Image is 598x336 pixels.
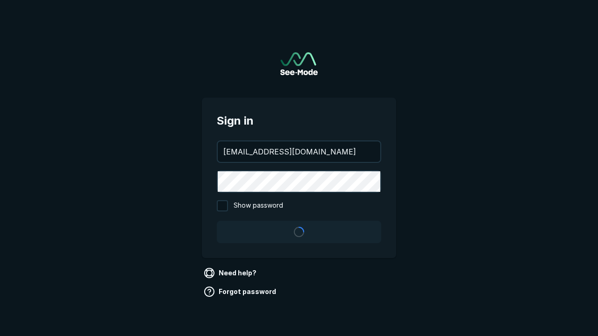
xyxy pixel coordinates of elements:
img: See-Mode Logo [280,52,318,75]
input: your@email.com [218,141,380,162]
a: Go to sign in [280,52,318,75]
span: Sign in [217,112,381,129]
a: Forgot password [202,284,280,299]
span: Show password [234,200,283,211]
a: Need help? [202,266,260,280]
